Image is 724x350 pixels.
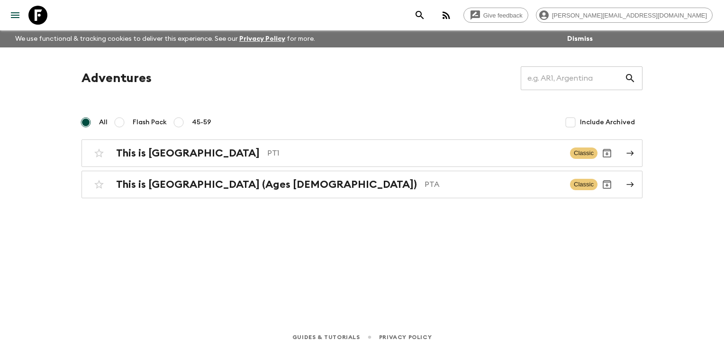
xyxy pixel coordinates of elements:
span: Classic [570,147,597,159]
button: menu [6,6,25,25]
p: PTA [425,179,562,190]
button: search adventures [410,6,429,25]
span: Give feedback [478,12,528,19]
button: Dismiss [565,32,595,46]
span: Classic [570,179,597,190]
span: [PERSON_NAME][EMAIL_ADDRESS][DOMAIN_NAME] [547,12,712,19]
a: This is [GEOGRAPHIC_DATA]PT1ClassicArchive [81,139,643,167]
button: Archive [597,144,616,163]
input: e.g. AR1, Argentina [521,65,624,92]
p: We use functional & tracking cookies to deliver this experience. See our for more. [11,30,319,47]
a: Guides & Tutorials [292,332,360,342]
p: PT1 [267,147,562,159]
a: Privacy Policy [379,332,432,342]
a: Privacy Policy [239,36,285,42]
span: 45-59 [192,118,211,127]
a: Give feedback [463,8,528,23]
a: This is [GEOGRAPHIC_DATA] (Ages [DEMOGRAPHIC_DATA])PTAClassicArchive [81,171,643,198]
h2: This is [GEOGRAPHIC_DATA] [116,147,260,159]
div: [PERSON_NAME][EMAIL_ADDRESS][DOMAIN_NAME] [536,8,713,23]
h2: This is [GEOGRAPHIC_DATA] (Ages [DEMOGRAPHIC_DATA]) [116,178,417,191]
span: Flash Pack [133,118,167,127]
h1: Adventures [81,69,152,88]
span: Include Archived [580,118,635,127]
button: Archive [597,175,616,194]
span: All [99,118,108,127]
